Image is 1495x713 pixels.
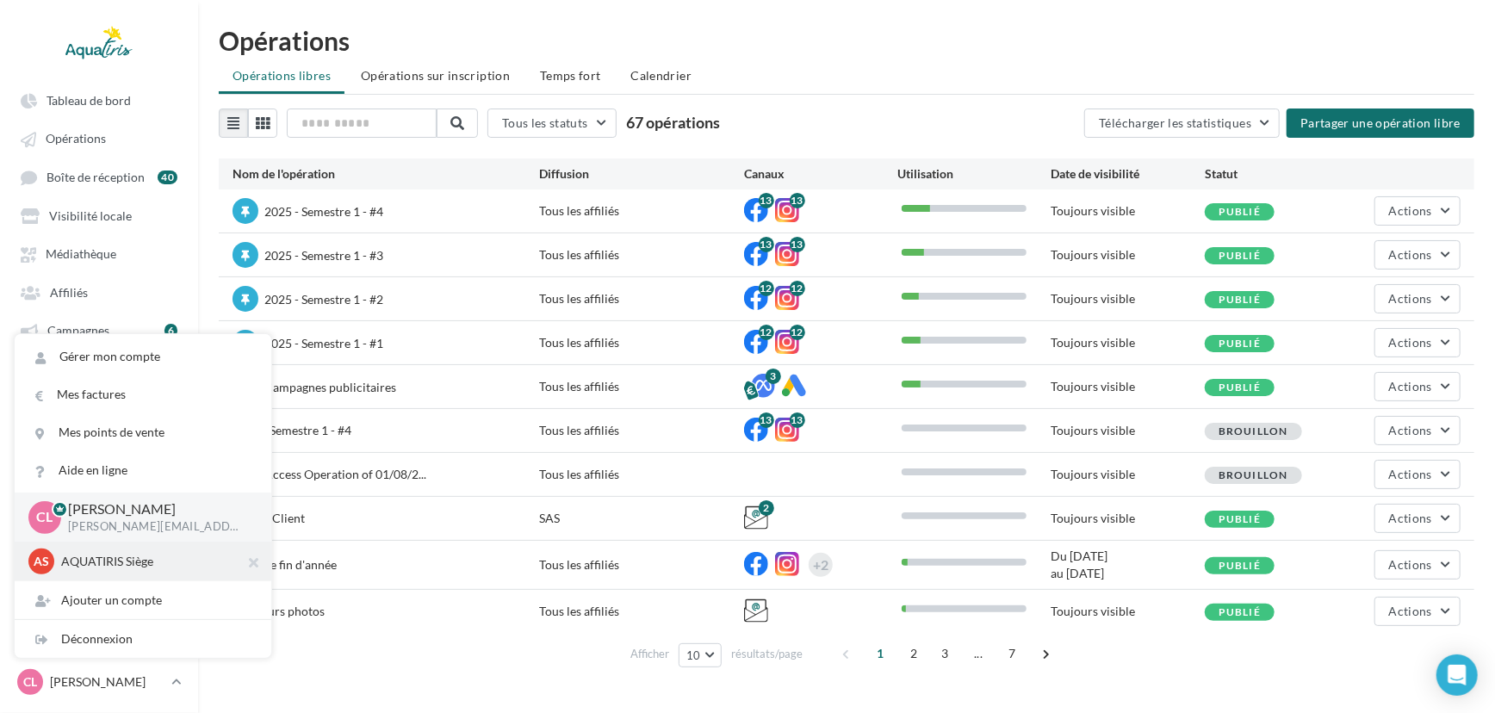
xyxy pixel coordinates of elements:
div: Opérations [219,28,1474,53]
span: Télécharger les statistiques [1099,115,1251,130]
span: Tous les statuts [502,115,588,130]
span: Afficher [630,646,669,662]
span: Affiliés [50,285,88,300]
div: Date de visibilité [1051,165,1205,183]
button: Actions [1374,284,1461,313]
div: Nom de l'opération [233,165,540,183]
button: Tous les statuts [487,108,617,138]
span: 2025 - Semestre 1 - #2 [264,292,383,307]
span: Calendrier [631,68,692,83]
a: Médiathèque [10,238,188,269]
button: Actions [1374,504,1461,533]
div: 13 [759,237,774,252]
div: Toujours visible [1051,422,1205,439]
div: 12 [759,325,774,340]
span: Publié [1219,249,1261,262]
div: Toujours visible [1051,603,1205,620]
span: Campagnes publicitaires [264,380,396,394]
div: Open Intercom Messenger [1436,654,1478,696]
span: Actions [1389,467,1432,481]
div: Tous les affiliés [540,246,745,263]
div: Tous les affiliés [540,202,745,220]
div: Toujours visible [1051,378,1205,395]
span: Concours photos [233,604,325,618]
span: Opérations sur inscription [361,68,510,83]
a: Campagnes 6 [10,314,188,345]
span: 2025 - Semestre 1 - #4 [233,423,351,437]
span: Publié [1219,512,1261,525]
p: AQUATIRIS Siège [61,553,251,570]
span: Actions [1389,291,1432,306]
span: Visibilité locale [49,208,132,223]
button: Actions [1374,240,1461,270]
div: 12 [790,281,805,296]
div: Tous les affiliés [540,603,745,620]
div: 3 [766,369,781,384]
a: Mes points de vente [15,413,271,451]
span: Actions [1389,379,1432,394]
div: Déconnexion [15,620,271,658]
span: 7 [998,640,1026,667]
span: Actions [1389,423,1432,437]
div: 40 [158,170,177,184]
span: 10 [686,648,701,662]
div: Tous les affiliés [540,334,745,351]
span: Actions [1389,335,1432,350]
span: AS [34,553,49,570]
span: Médiathèque [46,247,116,262]
div: Toujours visible [1051,246,1205,263]
span: ... [965,640,992,667]
div: 13 [790,193,805,208]
a: Mes factures [15,375,271,413]
div: Tous les affiliés [540,556,745,573]
div: 12 [759,281,774,296]
span: CL [37,507,53,527]
button: Télécharger les statistiques [1084,108,1280,138]
span: Temps fort [540,68,601,83]
div: Tous les affiliés [540,466,745,483]
div: 6 [164,324,177,338]
div: 2 [759,500,774,516]
span: 67 opérations [626,113,720,132]
a: Tableau de bord [10,84,188,115]
a: Visibilité locale [10,200,188,231]
div: 13 [759,412,774,428]
span: Fêtes de fin d'année [233,557,337,572]
p: [PERSON_NAME] [50,673,164,691]
a: Opérations [10,122,188,153]
span: 2 [900,640,927,667]
div: Toujours visible [1051,510,1205,527]
span: Brouillon [1219,468,1288,481]
span: 2025 - Semestre 1 - #3 [264,248,383,263]
a: Boîte de réception 40 [10,161,188,193]
div: +2 [813,553,828,577]
div: Toujours visible [1051,466,1205,483]
a: 6 [164,321,177,340]
button: Actions [1374,550,1461,580]
a: Affiliés [10,276,188,307]
div: Tous les affiliés [540,290,745,307]
span: Publié [1219,337,1261,350]
div: SAS [540,510,745,527]
div: Du [DATE] au [DATE] [1051,548,1205,582]
span: Boîte de réception [47,170,145,184]
p: [PERSON_NAME] [68,499,244,519]
div: Utilisation [897,165,1051,183]
button: Actions [1374,196,1461,226]
span: Tableau de bord [47,93,131,108]
a: Boutique en ligne [10,353,188,383]
span: Actions [1389,203,1432,218]
a: Gérer mon compte [15,338,271,375]
div: Canaux [744,165,897,183]
span: Publié [1219,559,1261,572]
div: 12 [790,325,805,340]
span: Actions [1389,604,1432,618]
span: Campagnes [47,324,109,338]
div: 13 [790,412,805,428]
button: Actions [1374,597,1461,626]
span: Brouillon [1219,425,1288,437]
span: Open Access Operation of 01/08/2... [233,467,426,481]
span: Actions [1389,247,1432,262]
a: CL [PERSON_NAME] [14,666,184,698]
button: Actions [1374,372,1461,401]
